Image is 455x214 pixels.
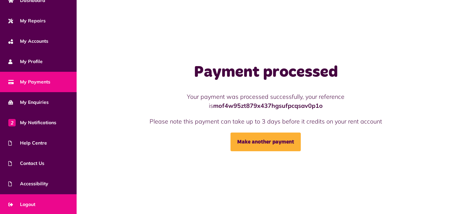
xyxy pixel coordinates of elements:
[137,63,394,82] h1: Payment processed
[137,92,394,110] p: Your payment was processed successfully, your reference is
[137,117,394,126] p: Please note this payment can take up to 3 days before it credits on your rent account
[8,78,50,85] span: My Payments
[8,119,56,126] span: My Notifications
[8,119,16,126] span: 2
[8,160,44,167] span: Contact Us
[213,102,323,110] strong: mof4w95zt879x437hgsufpcqsav0p1o
[230,133,301,151] a: Make another payment
[8,99,49,106] span: My Enquiries
[8,180,48,187] span: Accessibility
[8,38,48,45] span: My Accounts
[8,201,35,208] span: Logout
[8,58,43,65] span: My Profile
[8,140,47,147] span: Help Centre
[8,17,46,24] span: My Repairs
